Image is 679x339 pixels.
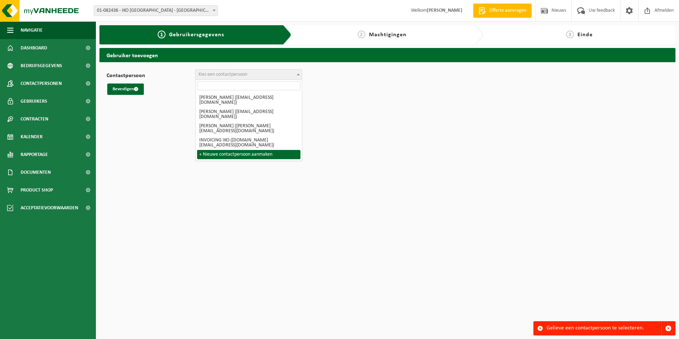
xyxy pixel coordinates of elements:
[94,6,218,16] span: 01-082436 - IKO NV - ANTWERPEN
[169,32,224,38] span: Gebruikersgegevens
[358,31,365,38] span: 2
[107,73,195,80] label: Contactpersoon
[197,93,300,107] li: [PERSON_NAME] ([EMAIL_ADDRESS][DOMAIN_NAME])
[427,8,462,13] strong: [PERSON_NAME]
[21,92,47,110] span: Gebruikers
[197,122,300,136] li: [PERSON_NAME] ([PERSON_NAME][EMAIL_ADDRESS][DOMAIN_NAME])
[21,57,62,75] span: Bedrijfsgegevens
[94,5,218,16] span: 01-082436 - IKO NV - ANTWERPEN
[197,136,300,150] li: INVOICING IKO ([DOMAIN_NAME][EMAIL_ADDRESS][DOMAIN_NAME])
[547,322,661,335] div: Gelieve een contactpersoon te selecteren.
[99,48,675,62] h2: Gebruiker toevoegen
[21,128,43,146] span: Kalender
[158,31,165,38] span: 1
[21,110,48,128] span: Contracten
[107,84,144,95] button: Bevestigen
[21,75,62,92] span: Contactpersonen
[199,72,247,77] span: Kies een contactpersoon
[21,146,48,163] span: Rapportage
[488,7,528,14] span: Offerte aanvragen
[577,32,593,38] span: Einde
[21,21,43,39] span: Navigatie
[473,4,532,18] a: Offerte aanvragen
[21,181,53,199] span: Product Shop
[21,39,47,57] span: Dashboard
[21,163,51,181] span: Documenten
[369,32,407,38] span: Machtigingen
[566,31,574,38] span: 3
[197,107,300,122] li: [PERSON_NAME] ([EMAIL_ADDRESS][DOMAIN_NAME])
[197,150,300,159] li: + Nieuwe contactpersoon aanmaken
[21,199,78,217] span: Acceptatievoorwaarden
